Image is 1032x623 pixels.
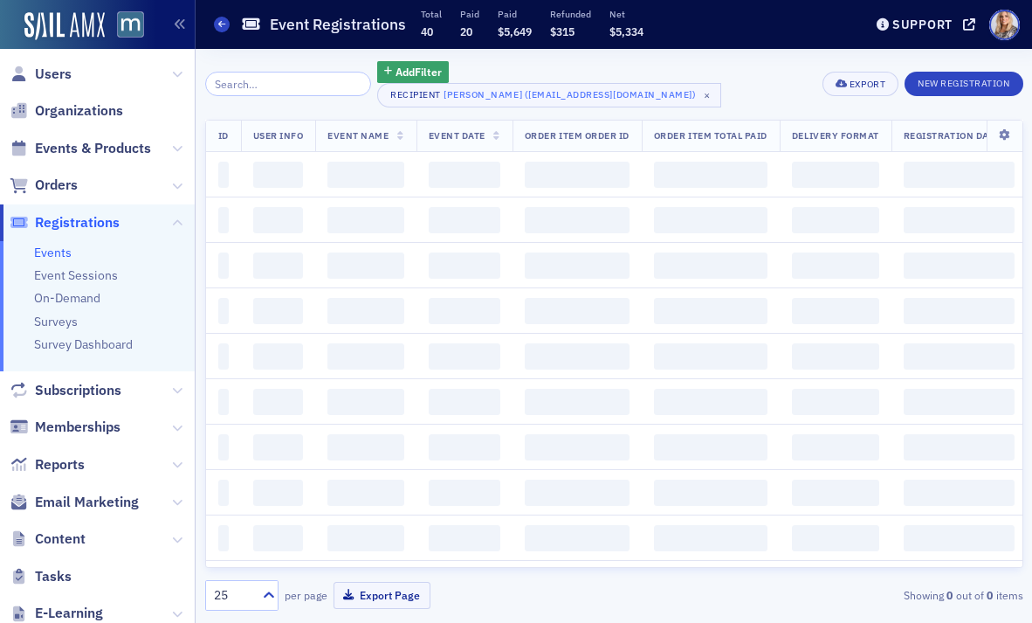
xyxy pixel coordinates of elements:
a: Survey Dashboard [34,336,133,352]
button: Recipient[PERSON_NAME] ([EMAIL_ADDRESS][DOMAIN_NAME])× [377,83,721,107]
span: ‌ [253,480,304,506]
span: Add Filter [396,64,442,80]
span: ‌ [904,389,1015,415]
span: Orders [35,176,78,195]
span: 40 [421,24,433,38]
span: ‌ [429,343,500,370]
span: Memberships [35,418,120,437]
a: On-Demand [34,290,100,306]
span: Order Item Order ID [525,129,630,142]
span: ‌ [904,253,1015,279]
h1: Event Registrations [270,14,406,35]
span: ‌ [429,162,500,188]
span: ‌ [218,207,229,233]
button: Export Page [334,582,430,609]
span: ‌ [429,525,500,551]
p: Refunded [550,8,591,20]
span: User Info [253,129,304,142]
span: Subscriptions [35,381,121,400]
span: ‌ [253,207,304,233]
span: ‌ [654,162,767,188]
span: ‌ [429,434,500,460]
span: ‌ [792,162,879,188]
span: ‌ [218,298,229,324]
span: ‌ [253,162,304,188]
span: ‌ [654,298,767,324]
span: ‌ [904,525,1015,551]
span: ‌ [654,389,767,415]
span: ‌ [525,343,630,370]
span: ‌ [792,434,879,460]
a: Surveys [34,314,78,329]
span: ‌ [904,343,1015,370]
p: Paid [498,8,532,20]
span: ‌ [253,343,304,370]
span: ‌ [525,389,630,415]
span: Event Date [429,129,485,142]
span: ‌ [253,298,304,324]
span: Email Marketing [35,493,139,512]
a: Events & Products [10,139,151,158]
p: Paid [460,8,479,20]
span: ‌ [327,162,403,188]
a: New Registration [905,74,1022,90]
button: Export [822,72,898,96]
span: ‌ [904,480,1015,506]
a: Organizations [10,101,123,121]
a: Subscriptions [10,381,121,400]
a: Orders [10,176,78,195]
span: ‌ [792,298,879,324]
div: 25 [214,586,252,605]
span: ‌ [253,389,304,415]
span: ‌ [792,253,879,279]
img: SailAMX [24,12,105,40]
span: ‌ [327,434,403,460]
span: ‌ [654,434,767,460]
span: ‌ [218,253,229,279]
a: Registrations [10,213,120,232]
a: Users [10,65,72,84]
span: $315 [550,24,574,38]
strong: 0 [984,587,996,603]
span: ‌ [218,162,229,188]
span: ‌ [327,298,403,324]
span: ‌ [525,298,630,324]
span: ‌ [654,253,767,279]
span: Events & Products [35,139,151,158]
span: ‌ [218,434,229,460]
span: ‌ [429,389,500,415]
span: ‌ [327,525,403,551]
span: E-Learning [35,604,103,623]
img: SailAMX [117,11,144,38]
span: Organizations [35,101,123,121]
button: AddFilter [377,61,449,83]
span: ‌ [525,162,630,188]
span: ‌ [429,298,500,324]
span: ‌ [327,207,403,233]
span: × [699,87,715,103]
div: [PERSON_NAME] ([EMAIL_ADDRESS][DOMAIN_NAME]) [444,86,696,103]
span: ‌ [654,207,767,233]
span: ‌ [429,207,500,233]
span: Reports [35,455,85,474]
span: ‌ [525,207,630,233]
span: ‌ [525,480,630,506]
span: Registration Date [904,129,1000,142]
span: ‌ [429,480,500,506]
a: Reports [10,455,85,474]
span: Content [35,530,86,549]
div: Recipient [390,89,441,100]
span: Users [35,65,72,84]
a: Event Sessions [34,267,118,283]
span: ‌ [253,253,304,279]
span: Delivery Format [792,129,879,142]
span: ‌ [327,343,403,370]
span: ‌ [525,253,630,279]
span: ‌ [654,480,767,506]
span: ‌ [218,343,229,370]
span: ‌ [525,434,630,460]
span: ‌ [792,389,879,415]
span: 20 [460,24,472,38]
span: ‌ [654,343,767,370]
